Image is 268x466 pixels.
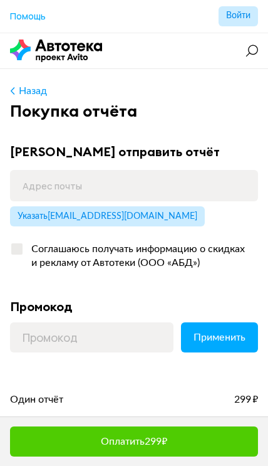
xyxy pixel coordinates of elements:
span: Один отчёт [10,393,63,406]
div: Назад [19,84,47,98]
button: Оплатить299₽ [10,426,258,457]
button: Указать[EMAIL_ADDRESS][DOMAIN_NAME] [10,206,205,226]
button: Войти [219,6,258,26]
span: Помощь [10,10,46,22]
div: Покупка отчёта [10,101,258,121]
input: Адрес почты [10,170,258,201]
div: Соглашаюсь получать информацию о скидках и рекламу от Автотеки (ООО «АБД») [24,242,258,270]
span: Войти [226,11,250,20]
span: Оплатить 299 ₽ [101,437,167,447]
span: 299 ₽ [234,393,258,406]
span: Указать [EMAIL_ADDRESS][DOMAIN_NAME] [18,212,197,221]
span: Применить [193,332,245,342]
input: Промокод [10,322,173,352]
div: Промокод [10,299,258,315]
div: [PERSON_NAME] отправить отчёт [10,144,258,160]
button: Применить [181,322,258,352]
a: Помощь [10,10,46,23]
